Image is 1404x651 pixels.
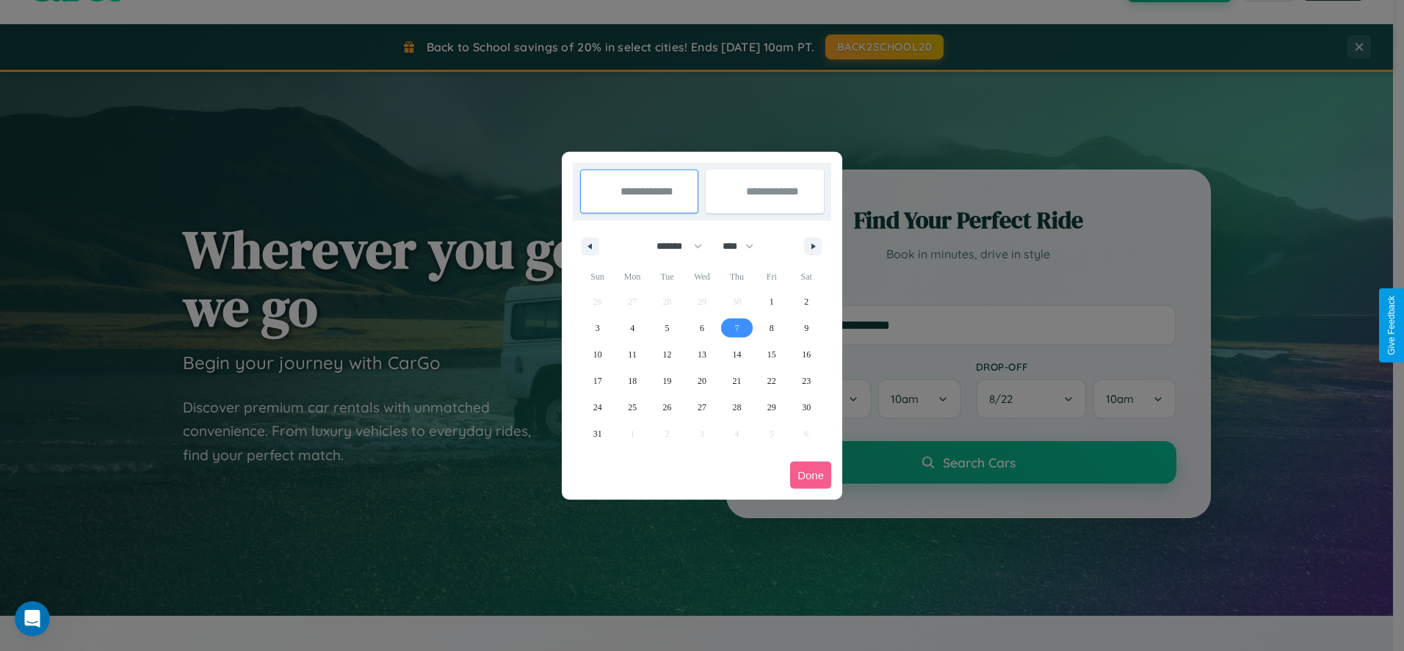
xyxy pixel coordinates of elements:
span: Thu [720,265,754,288]
button: 12 [650,341,684,368]
span: 14 [732,341,741,368]
span: 24 [593,394,602,421]
button: 17 [580,368,615,394]
button: 14 [720,341,754,368]
button: 20 [684,368,719,394]
button: 3 [580,315,615,341]
span: Sun [580,265,615,288]
span: 13 [698,341,706,368]
span: 30 [802,394,811,421]
span: 17 [593,368,602,394]
span: 20 [698,368,706,394]
span: 6 [700,315,704,341]
button: 19 [650,368,684,394]
button: 21 [720,368,754,394]
button: 30 [789,394,824,421]
button: 16 [789,341,824,368]
span: 11 [628,341,637,368]
span: 29 [767,394,776,421]
span: Tue [650,265,684,288]
button: 9 [789,315,824,341]
button: 23 [789,368,824,394]
span: 27 [698,394,706,421]
iframe: Intercom live chat [15,601,50,636]
button: 31 [580,421,615,447]
span: 16 [802,341,811,368]
button: 29 [754,394,789,421]
span: 10 [593,341,602,368]
span: 4 [630,315,634,341]
button: 24 [580,394,615,421]
button: 1 [754,288,789,315]
button: 10 [580,341,615,368]
span: 2 [804,288,808,315]
button: 11 [615,341,649,368]
span: 9 [804,315,808,341]
button: 5 [650,315,684,341]
span: 23 [802,368,811,394]
button: 6 [684,315,719,341]
span: 1 [770,288,774,315]
button: 8 [754,315,789,341]
button: 25 [615,394,649,421]
button: 26 [650,394,684,421]
button: Done [790,462,831,489]
span: 28 [732,394,741,421]
span: Mon [615,265,649,288]
span: 18 [628,368,637,394]
span: 15 [767,341,776,368]
span: 12 [663,341,672,368]
span: 3 [596,315,600,341]
button: 28 [720,394,754,421]
button: 22 [754,368,789,394]
button: 2 [789,288,824,315]
span: Sat [789,265,824,288]
span: 31 [593,421,602,447]
span: 8 [770,315,774,341]
span: Fri [754,265,789,288]
button: 7 [720,315,754,341]
span: 25 [628,394,637,421]
button: 15 [754,341,789,368]
span: 22 [767,368,776,394]
span: 26 [663,394,672,421]
button: 27 [684,394,719,421]
span: 5 [665,315,670,341]
button: 4 [615,315,649,341]
span: 19 [663,368,672,394]
span: Wed [684,265,719,288]
div: Give Feedback [1386,296,1397,355]
span: 7 [734,315,739,341]
button: 18 [615,368,649,394]
button: 13 [684,341,719,368]
span: 21 [732,368,741,394]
